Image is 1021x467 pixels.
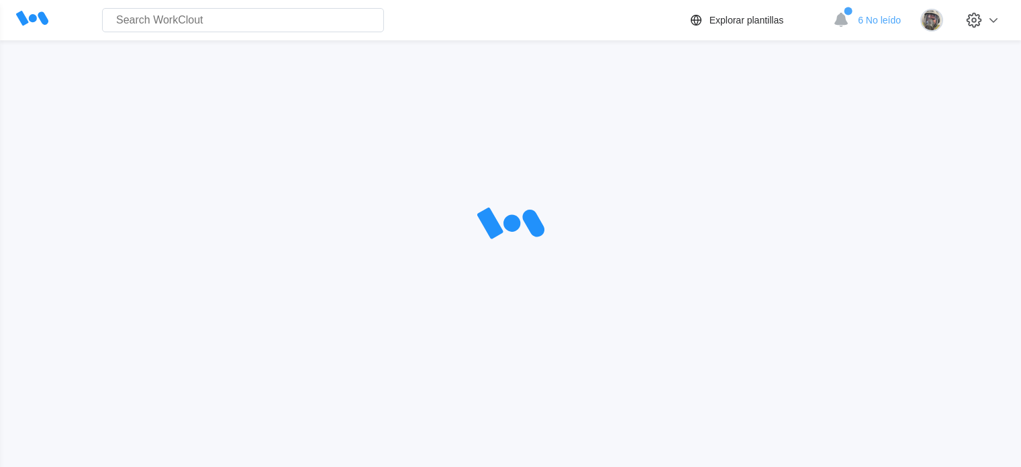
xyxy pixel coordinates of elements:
div: Explorar plantillas [710,15,784,26]
input: Search WorkClout [102,8,384,32]
span: 6 No leído [858,15,901,26]
img: 2f847459-28ef-4a61-85e4-954d408df519.jpg [920,9,943,32]
a: Explorar plantillas [688,12,827,28]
